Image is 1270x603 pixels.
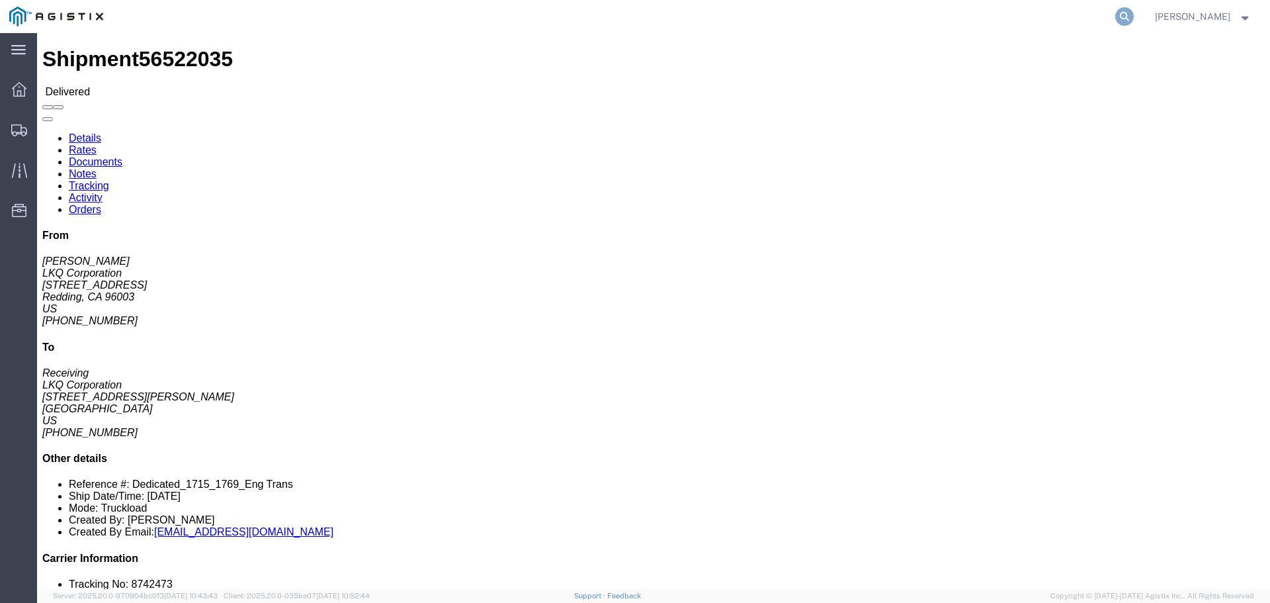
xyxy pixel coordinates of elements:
[9,7,103,26] img: logo
[1155,9,1230,24] span: Douglas Harris
[164,592,218,600] span: [DATE] 10:43:43
[224,592,370,600] span: Client: 2025.20.0-035ba07
[574,592,607,600] a: Support
[1154,9,1252,24] button: [PERSON_NAME]
[37,33,1270,589] iframe: FS Legacy Container
[607,592,641,600] a: Feedback
[316,592,370,600] span: [DATE] 10:52:44
[1050,590,1254,602] span: Copyright © [DATE]-[DATE] Agistix Inc., All Rights Reserved
[53,592,218,600] span: Server: 2025.20.0-970904bc0f3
